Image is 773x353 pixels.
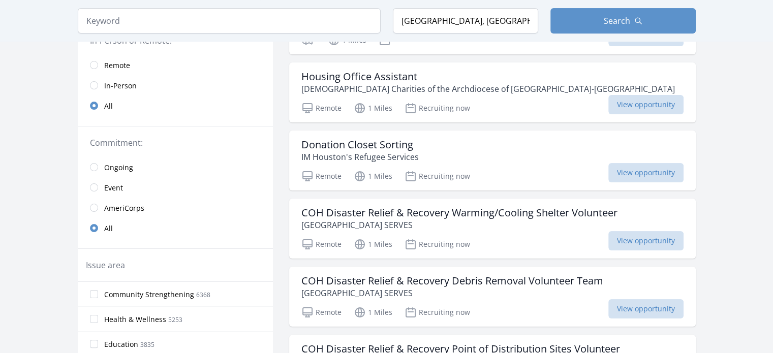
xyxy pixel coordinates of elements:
[104,101,113,111] span: All
[168,315,182,324] span: 5253
[104,163,133,173] span: Ongoing
[301,287,603,299] p: [GEOGRAPHIC_DATA] SERVES
[405,306,470,318] p: Recruiting now
[405,238,470,250] p: Recruiting now
[78,157,273,177] a: Ongoing
[78,177,273,198] a: Event
[104,290,194,300] span: Community Strengthening
[393,8,538,34] input: Location
[78,218,273,238] a: All
[78,198,273,218] a: AmeriCorps
[301,83,675,95] p: [DEMOGRAPHIC_DATA] Charities of the Archdiocese of [GEOGRAPHIC_DATA]-[GEOGRAPHIC_DATA]
[289,199,696,259] a: COH Disaster Relief & Recovery Warming/Cooling Shelter Volunteer [GEOGRAPHIC_DATA] SERVES Remote ...
[608,95,684,114] span: View opportunity
[196,291,210,299] span: 6368
[301,139,419,151] h3: Donation Closet Sorting
[354,170,392,182] p: 1 Miles
[78,95,273,116] a: All
[301,306,342,318] p: Remote
[90,137,261,149] legend: Commitment:
[354,238,392,250] p: 1 Miles
[289,62,696,122] a: Housing Office Assistant [DEMOGRAPHIC_DATA] Charities of the Archdiocese of [GEOGRAPHIC_DATA]-[GE...
[608,299,684,318] span: View opportunity
[550,8,696,34] button: Search
[104,314,166,325] span: Health & Wellness
[104,183,123,193] span: Event
[104,81,137,91] span: In-Person
[104,203,144,213] span: AmeriCorps
[78,75,273,95] a: In-Person
[608,163,684,182] span: View opportunity
[405,102,470,114] p: Recruiting now
[354,306,392,318] p: 1 Miles
[604,15,630,27] span: Search
[90,315,98,323] input: Health & Wellness 5253
[608,231,684,250] span: View opportunity
[289,131,696,190] a: Donation Closet Sorting IM Houston's Refugee Services Remote 1 Miles Recruiting now View opportunity
[301,102,342,114] p: Remote
[104,60,130,71] span: Remote
[90,290,98,298] input: Community Strengthening 6368
[301,151,419,163] p: IM Houston's Refugee Services
[78,8,381,34] input: Keyword
[301,170,342,182] p: Remote
[289,267,696,327] a: COH Disaster Relief & Recovery Debris Removal Volunteer Team [GEOGRAPHIC_DATA] SERVES Remote 1 Mi...
[301,275,603,287] h3: COH Disaster Relief & Recovery Debris Removal Volunteer Team
[301,238,342,250] p: Remote
[301,207,617,219] h3: COH Disaster Relief & Recovery Warming/Cooling Shelter Volunteer
[301,219,617,231] p: [GEOGRAPHIC_DATA] SERVES
[90,340,98,348] input: Education 3835
[405,170,470,182] p: Recruiting now
[78,55,273,75] a: Remote
[354,102,392,114] p: 1 Miles
[86,259,125,271] legend: Issue area
[104,223,113,234] span: All
[104,339,138,349] span: Education
[301,71,675,83] h3: Housing Office Assistant
[140,340,154,349] span: 3835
